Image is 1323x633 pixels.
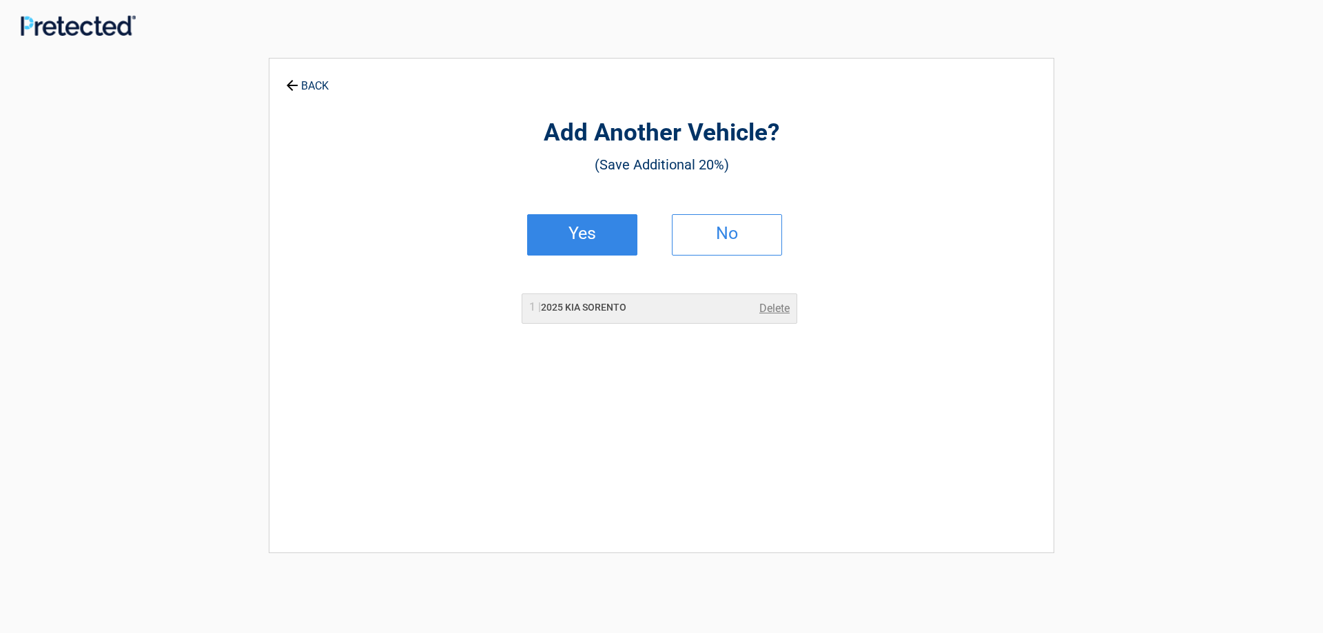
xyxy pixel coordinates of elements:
span: 1 | [529,300,541,313]
h2: 2025 KIA SORENTO [529,300,626,315]
a: Delete [759,300,790,317]
img: Main Logo [21,15,136,36]
h2: Yes [542,229,623,238]
h2: No [686,229,768,238]
h3: (Save Additional 20%) [345,153,978,176]
h2: Add Another Vehicle? [345,117,978,149]
a: BACK [283,68,331,92]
